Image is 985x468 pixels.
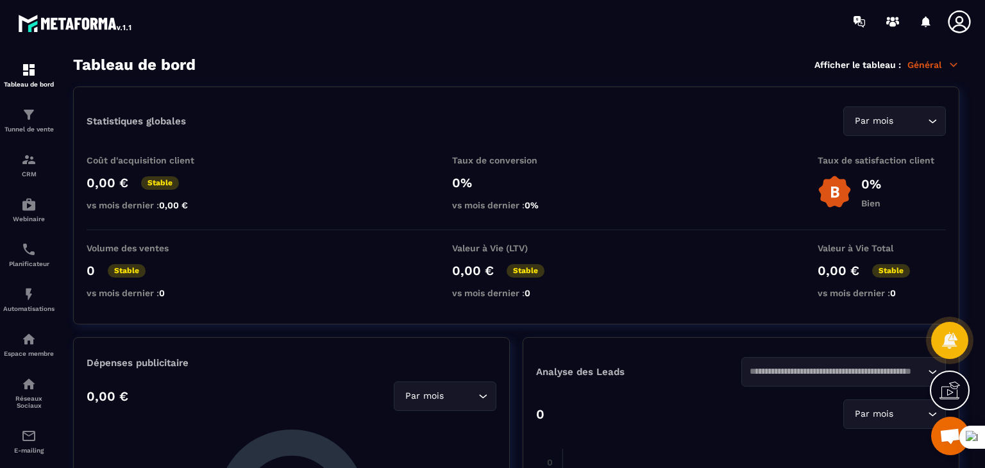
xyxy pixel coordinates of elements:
[843,399,946,429] div: Search for option
[818,263,859,278] p: 0,00 €
[87,175,128,190] p: 0,00 €
[3,277,55,322] a: automationsautomationsAutomatisations
[818,175,852,209] img: b-badge-o.b3b20ee6.svg
[3,215,55,222] p: Webinaire
[87,115,186,127] p: Statistiques globales
[843,106,946,136] div: Search for option
[21,62,37,78] img: formation
[394,381,496,411] div: Search for option
[87,389,128,404] p: 0,00 €
[525,288,530,298] span: 0
[896,114,925,128] input: Search for option
[907,59,959,71] p: Général
[87,200,215,210] p: vs mois dernier :
[741,357,947,387] div: Search for option
[3,305,55,312] p: Automatisations
[931,417,970,455] a: Ouvrir le chat
[21,197,37,212] img: automations
[21,331,37,347] img: automations
[87,357,496,369] p: Dépenses publicitaire
[890,288,896,298] span: 0
[452,288,580,298] p: vs mois dernier :
[3,142,55,187] a: formationformationCRM
[3,350,55,357] p: Espace membre
[814,60,901,70] p: Afficher le tableau :
[87,155,215,165] p: Coût d'acquisition client
[3,81,55,88] p: Tableau de bord
[3,187,55,232] a: automationsautomationsWebinaire
[3,171,55,178] p: CRM
[159,288,165,298] span: 0
[21,152,37,167] img: formation
[87,288,215,298] p: vs mois dernier :
[108,264,146,278] p: Stable
[141,176,179,190] p: Stable
[3,367,55,419] a: social-networksocial-networkRéseaux Sociaux
[21,107,37,122] img: formation
[750,365,925,379] input: Search for option
[852,407,896,421] span: Par mois
[3,260,55,267] p: Planificateur
[507,264,544,278] p: Stable
[452,200,580,210] p: vs mois dernier :
[3,322,55,367] a: automationsautomationsEspace membre
[861,198,881,208] p: Bien
[818,243,946,253] p: Valeur à Vie Total
[536,406,544,422] p: 0
[452,243,580,253] p: Valeur à Vie (LTV)
[87,263,95,278] p: 0
[3,447,55,454] p: E-mailing
[872,264,910,278] p: Stable
[818,288,946,298] p: vs mois dernier :
[3,53,55,97] a: formationformationTableau de bord
[21,287,37,302] img: automations
[402,389,446,403] span: Par mois
[18,12,133,35] img: logo
[21,242,37,257] img: scheduler
[3,97,55,142] a: formationformationTunnel de vente
[73,56,196,74] h3: Tableau de bord
[536,366,741,378] p: Analyse des Leads
[3,419,55,464] a: emailemailE-mailing
[3,232,55,277] a: schedulerschedulerPlanificateur
[87,243,215,253] p: Volume des ventes
[159,200,188,210] span: 0,00 €
[446,389,475,403] input: Search for option
[452,155,580,165] p: Taux de conversion
[21,428,37,444] img: email
[818,155,946,165] p: Taux de satisfaction client
[3,395,55,409] p: Réseaux Sociaux
[547,457,553,467] tspan: 0
[861,176,881,192] p: 0%
[452,263,494,278] p: 0,00 €
[852,114,896,128] span: Par mois
[896,407,925,421] input: Search for option
[21,376,37,392] img: social-network
[452,175,580,190] p: 0%
[3,126,55,133] p: Tunnel de vente
[525,200,539,210] span: 0%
